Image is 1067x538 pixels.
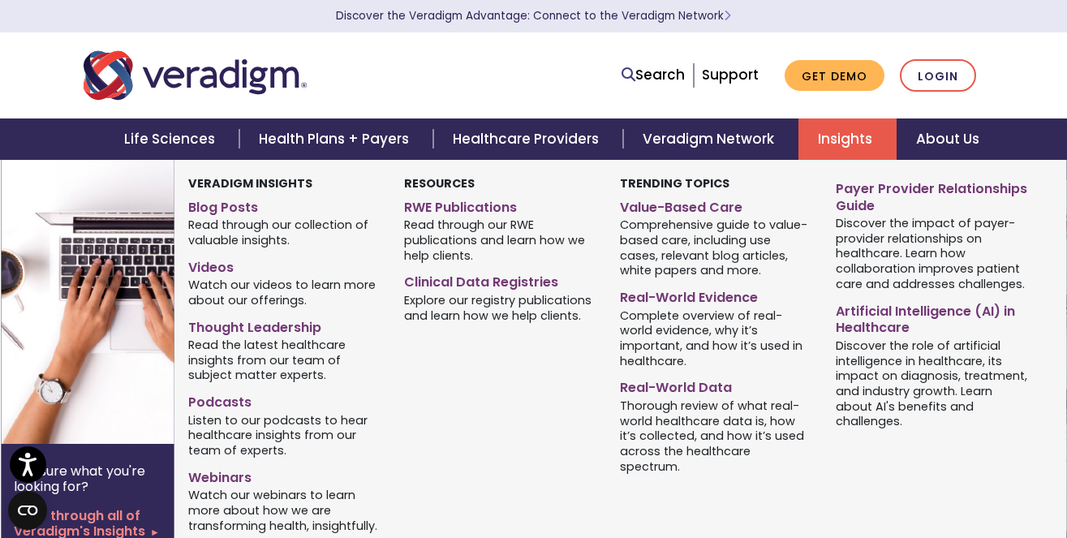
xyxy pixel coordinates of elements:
[188,193,380,217] a: Blog Posts
[724,8,731,24] span: Learn More
[188,313,380,337] a: Thought Leadership
[336,8,731,24] a: Discover the Veradigm Advantage: Connect to the Veradigm NetworkLearn More
[620,373,811,397] a: Real-World Data
[1,160,262,444] img: Two hands typing on a laptop
[8,491,47,530] button: Open CMP widget
[404,291,596,323] span: Explore our registry publications and learn how we help clients.
[84,49,307,102] img: Veradigm logo
[105,118,239,160] a: Life Sciences
[620,193,811,217] a: Value-Based Care
[188,463,380,487] a: Webinars
[756,422,1048,519] iframe: Drift Chat Widget
[433,118,623,160] a: Healthcare Providers
[620,397,811,474] span: Thorough review of what real-world healthcare data is, how it’s collected, and how it’s used acro...
[14,463,161,494] p: Not sure what you're looking for?
[404,217,596,264] span: Read through our RWE publications and learn how we help clients.
[620,307,811,368] span: Complete overview of real-world evidence, why it’s important, and how it’s used in healthcare.
[900,59,976,93] a: Login
[836,297,1027,338] a: Artificial Intelligence (AI) in Healthcare
[188,411,380,458] span: Listen to our podcasts to hear healthcare insights from our team of experts.
[798,118,897,160] a: Insights
[622,64,685,86] a: Search
[188,487,380,534] span: Watch our webinars to learn more about how we are transforming health, insightfully.
[239,118,433,160] a: Health Plans + Payers
[620,217,811,278] span: Comprehensive guide to value-based care, including use cases, relevant blog articles, white paper...
[404,268,596,291] a: Clinical Data Registries
[623,118,798,160] a: Veradigm Network
[188,336,380,383] span: Read the latest healthcare insights from our team of subject matter experts.
[404,175,475,192] strong: Resources
[188,253,380,277] a: Videos
[620,175,729,192] strong: Trending Topics
[188,175,312,192] strong: Veradigm Insights
[785,60,884,92] a: Get Demo
[188,388,380,411] a: Podcasts
[836,174,1027,215] a: Payer Provider Relationships Guide
[836,214,1027,291] span: Discover the impact of payer-provider relationships on healthcare. Learn how collaboration improv...
[836,337,1027,429] span: Discover the role of artificial intelligence in healthcare, its impact on diagnosis, treatment, a...
[188,277,380,308] span: Watch our videos to learn more about our offerings.
[188,217,380,248] span: Read through our collection of valuable insights.
[620,283,811,307] a: Real-World Evidence
[702,65,759,84] a: Support
[897,118,999,160] a: About Us
[404,193,596,217] a: RWE Publications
